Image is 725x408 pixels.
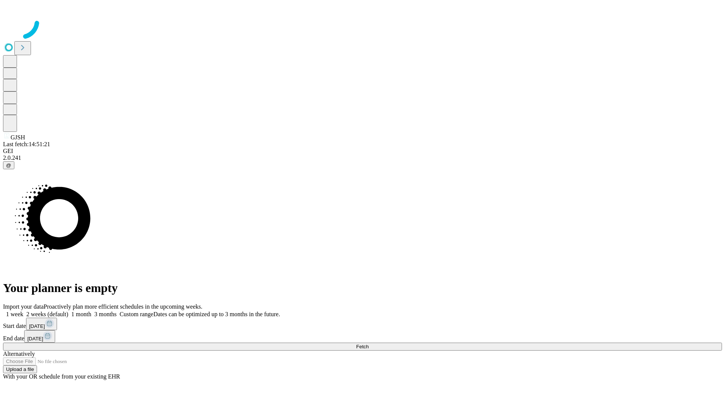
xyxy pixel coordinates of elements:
[3,373,120,380] span: With your OR schedule from your existing EHR
[153,311,280,317] span: Dates can be optimized up to 3 months in the future.
[3,148,722,155] div: GEI
[26,318,57,330] button: [DATE]
[3,155,722,161] div: 2.0.241
[29,323,45,329] span: [DATE]
[11,134,25,141] span: GJSH
[71,311,91,317] span: 1 month
[44,303,202,310] span: Proactively plan more efficient schedules in the upcoming weeks.
[356,344,369,349] span: Fetch
[120,311,153,317] span: Custom range
[24,330,55,343] button: [DATE]
[26,311,68,317] span: 2 weeks (default)
[3,318,722,330] div: Start date
[3,161,14,169] button: @
[3,365,37,373] button: Upload a file
[3,303,44,310] span: Import your data
[27,336,43,342] span: [DATE]
[3,141,50,147] span: Last fetch: 14:51:21
[3,351,35,357] span: Alternatively
[6,162,11,168] span: @
[94,311,117,317] span: 3 months
[3,330,722,343] div: End date
[6,311,23,317] span: 1 week
[3,343,722,351] button: Fetch
[3,281,722,295] h1: Your planner is empty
